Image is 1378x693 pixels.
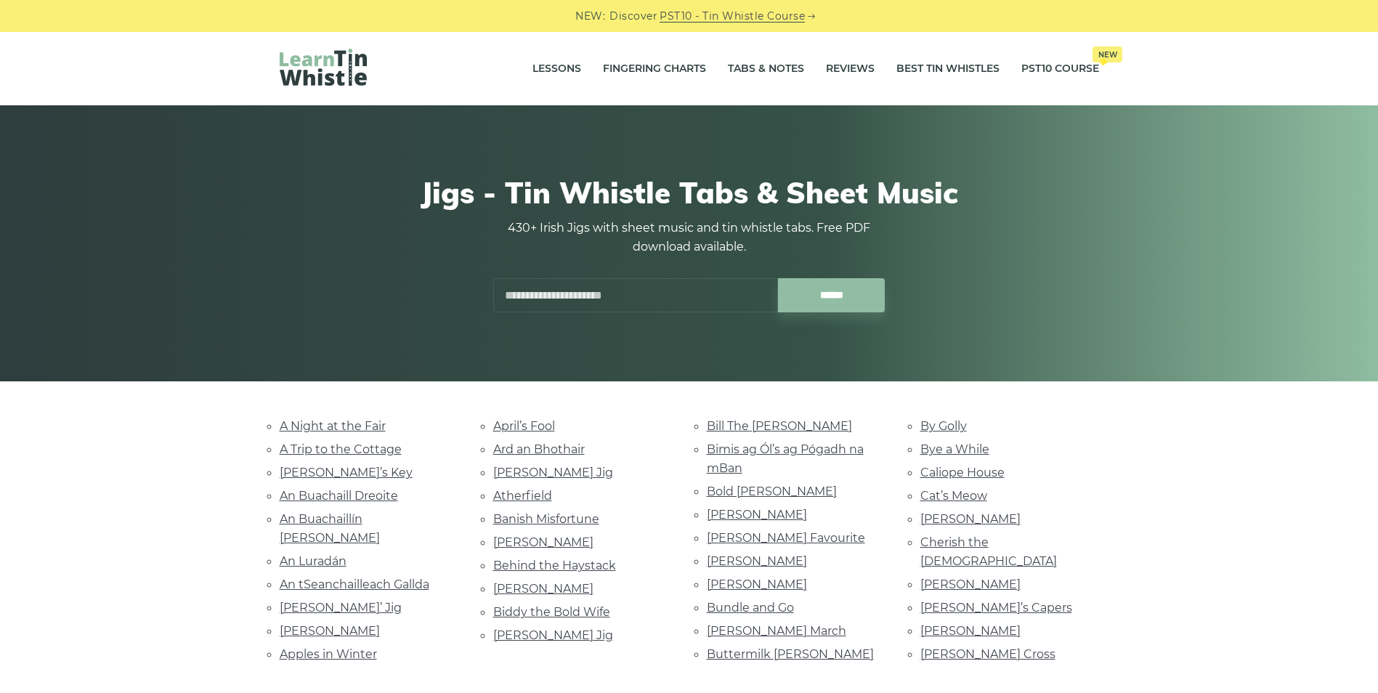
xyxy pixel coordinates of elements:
[280,512,380,545] a: An Buachaillín [PERSON_NAME]
[920,577,1021,591] a: [PERSON_NAME]
[728,51,804,87] a: Tabs & Notes
[920,535,1057,568] a: Cherish the [DEMOGRAPHIC_DATA]
[493,605,610,619] a: Biddy the Bold Wife
[280,49,367,86] img: LearnTinWhistle.com
[1021,51,1099,87] a: PST10 CourseNew
[707,601,794,615] a: Bundle and Go
[493,582,593,596] a: [PERSON_NAME]
[920,489,987,503] a: Cat’s Meow
[280,442,402,456] a: A Trip to the Cottage
[603,51,706,87] a: Fingering Charts
[493,489,552,503] a: Atherfield
[280,647,377,661] a: Apples in Winter
[280,624,380,638] a: [PERSON_NAME]
[707,624,846,638] a: [PERSON_NAME] March
[493,466,613,479] a: [PERSON_NAME] Jig
[920,512,1021,526] a: [PERSON_NAME]
[707,531,865,545] a: [PERSON_NAME] Favourite
[280,466,413,479] a: [PERSON_NAME]’s Key
[493,512,599,526] a: Banish Misfortune
[493,535,593,549] a: [PERSON_NAME]
[280,601,402,615] a: [PERSON_NAME]’ Jig
[493,219,885,256] p: 430+ Irish Jigs with sheet music and tin whistle tabs. Free PDF download available.
[1093,46,1122,62] span: New
[920,624,1021,638] a: [PERSON_NAME]
[707,485,837,498] a: Bold [PERSON_NAME]
[707,554,807,568] a: [PERSON_NAME]
[707,419,852,433] a: Bill The [PERSON_NAME]
[920,601,1072,615] a: [PERSON_NAME]’s Capers
[826,51,875,87] a: Reviews
[280,489,398,503] a: An Buachaill Dreoite
[707,508,807,522] a: [PERSON_NAME]
[493,442,585,456] a: Ard an Bhothair
[920,466,1005,479] a: Caliope House
[896,51,1000,87] a: Best Tin Whistles
[707,577,807,591] a: [PERSON_NAME]
[920,647,1055,661] a: [PERSON_NAME] Cross
[493,419,555,433] a: April’s Fool
[493,559,616,572] a: Behind the Haystack
[707,647,874,661] a: Buttermilk [PERSON_NAME]
[493,628,613,642] a: [PERSON_NAME] Jig
[707,442,864,475] a: Bimis ag Ól’s ag Pógadh na mBan
[532,51,581,87] a: Lessons
[280,554,346,568] a: An Luradán
[920,419,967,433] a: By Golly
[280,419,386,433] a: A Night at the Fair
[920,442,989,456] a: Bye a While
[280,175,1099,210] h1: Jigs - Tin Whistle Tabs & Sheet Music
[280,577,429,591] a: An tSeanchailleach Gallda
